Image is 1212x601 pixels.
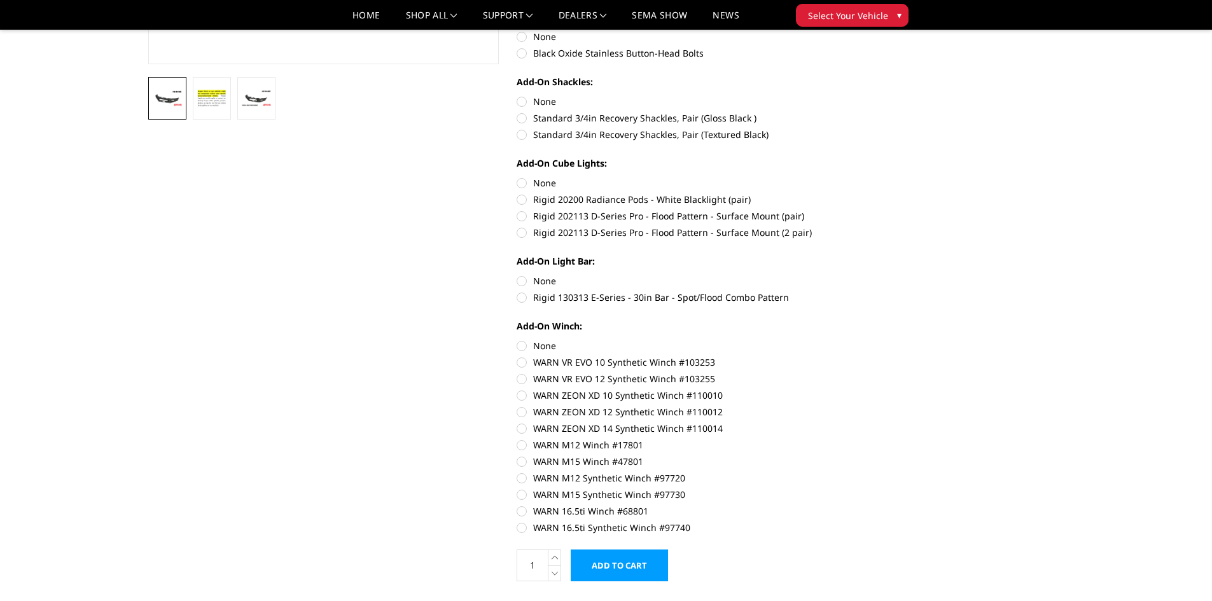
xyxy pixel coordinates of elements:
[517,254,868,268] label: Add-On Light Bar:
[517,46,868,60] label: Black Oxide Stainless Button-Head Bolts
[517,488,868,501] label: WARN M15 Synthetic Winch #97730
[559,11,607,29] a: Dealers
[517,471,868,485] label: WARN M12 Synthetic Winch #97720
[406,11,457,29] a: shop all
[517,504,868,518] label: WARN 16.5ti Winch #68801
[632,11,687,29] a: SEMA Show
[517,405,868,418] label: WARN ZEON XD 12 Synthetic Winch #110012
[517,521,868,534] label: WARN 16.5ti Synthetic Winch #97740
[517,389,868,402] label: WARN ZEON XD 10 Synthetic Winch #110010
[517,75,868,88] label: Add-On Shackles:
[517,455,868,468] label: WARN M15 Winch #47801
[241,90,272,107] img: A2 Series Base Front Bumper (winch mount)
[517,226,868,239] label: Rigid 202113 D-Series Pro - Flood Pattern - Surface Mount (2 pair)
[517,274,868,287] label: None
[517,156,868,170] label: Add-On Cube Lights:
[152,90,183,107] img: A2 Series Base Front Bumper (winch mount)
[517,30,868,43] label: None
[517,95,868,108] label: None
[713,11,739,29] a: News
[517,111,868,125] label: Standard 3/4in Recovery Shackles, Pair (Gloss Black )
[517,176,868,190] label: None
[517,291,868,304] label: Rigid 130313 E-Series - 30in Bar - Spot/Flood Combo Pattern
[517,339,868,352] label: None
[517,356,868,369] label: WARN VR EVO 10 Synthetic Winch #103253
[517,372,868,385] label: WARN VR EVO 12 Synthetic Winch #103255
[483,11,533,29] a: Support
[517,193,868,206] label: Rigid 20200 Radiance Pods - White Blacklight (pair)
[517,422,868,435] label: WARN ZEON XD 14 Synthetic Winch #110014
[897,8,902,22] span: ▾
[808,9,888,22] span: Select Your Vehicle
[517,209,868,223] label: Rigid 202113 D-Series Pro - Flood Pattern - Surface Mount (pair)
[796,4,909,27] button: Select Your Vehicle
[197,88,227,109] img: A2 Series Base Front Bumper (winch mount)
[517,128,868,141] label: Standard 3/4in Recovery Shackles, Pair (Textured Black)
[1148,540,1212,601] iframe: Chat Widget
[352,11,380,29] a: Home
[517,319,868,333] label: Add-On Winch:
[571,549,668,581] input: Add to Cart
[517,438,868,452] label: WARN M12 Winch #17801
